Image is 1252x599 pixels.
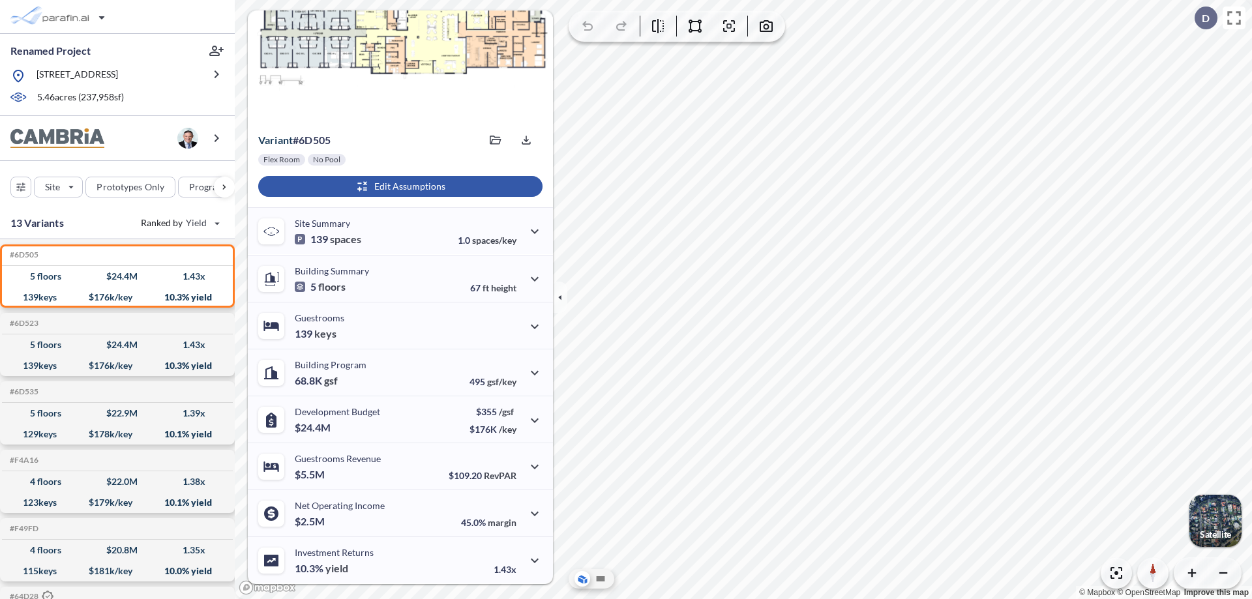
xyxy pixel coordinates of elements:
[1117,588,1180,597] a: OpenStreetMap
[130,212,228,233] button: Ranked by Yield
[239,580,296,595] a: Mapbox homepage
[85,177,175,197] button: Prototypes Only
[295,468,327,481] p: $5.5M
[295,453,381,464] p: Guestrooms Revenue
[593,571,608,587] button: Site Plan
[295,312,344,323] p: Guestrooms
[318,280,346,293] span: floors
[1189,495,1242,547] button: Switcher ImageSatellite
[1079,588,1115,597] a: Mapbox
[469,406,516,417] p: $355
[295,374,338,387] p: 68.8K
[483,282,489,293] span: ft
[325,562,348,575] span: yield
[34,177,83,197] button: Site
[7,319,38,328] h5: Click to copy the code
[295,218,350,229] p: Site Summary
[10,128,104,149] img: BrandImage
[45,181,60,194] p: Site
[258,134,293,146] span: Variant
[1202,12,1210,24] p: D
[295,359,366,370] p: Building Program
[472,235,516,246] span: spaces/key
[295,421,333,434] p: $24.4M
[37,91,124,105] p: 5.46 acres ( 237,958 sf)
[295,515,327,528] p: $2.5M
[494,564,516,575] p: 1.43x
[1200,529,1231,540] p: Satellite
[189,181,226,194] p: Program
[1184,588,1249,597] a: Improve this map
[186,216,207,229] span: Yield
[1189,495,1242,547] img: Switcher Image
[469,376,516,387] p: 495
[263,154,300,165] p: Flex Room
[499,406,514,417] span: /gsf
[469,424,516,435] p: $176K
[461,517,516,528] p: 45.0%
[37,68,118,84] p: [STREET_ADDRESS]
[10,44,91,58] p: Renamed Project
[7,387,38,396] h5: Click to copy the code
[487,376,516,387] span: gsf/key
[330,233,361,246] span: spaces
[295,406,380,417] p: Development Budget
[458,235,516,246] p: 1.0
[7,250,38,259] h5: Click to copy the code
[295,327,336,340] p: 139
[295,547,374,558] p: Investment Returns
[295,265,369,276] p: Building Summary
[499,424,516,435] span: /key
[97,181,164,194] p: Prototypes Only
[295,500,385,511] p: Net Operating Income
[295,562,348,575] p: 10.3%
[491,282,516,293] span: height
[177,128,198,149] img: user logo
[488,517,516,528] span: margin
[313,154,340,165] p: No Pool
[449,470,516,481] p: $109.20
[258,134,331,147] p: # 6d505
[7,456,38,465] h5: Click to copy the code
[295,280,346,293] p: 5
[295,233,361,246] p: 139
[10,215,64,231] p: 13 Variants
[258,176,543,197] button: Edit Assumptions
[314,327,336,340] span: keys
[7,524,38,533] h5: Click to copy the code
[470,282,516,293] p: 67
[484,470,516,481] span: RevPAR
[324,374,338,387] span: gsf
[178,177,248,197] button: Program
[574,571,590,587] button: Aerial View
